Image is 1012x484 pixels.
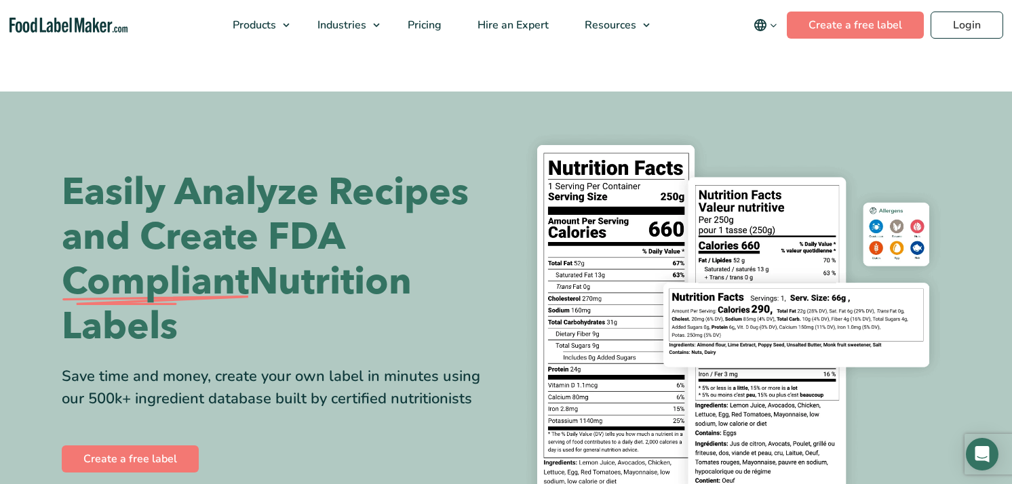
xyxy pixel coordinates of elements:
[931,12,1003,39] a: Login
[473,18,550,33] span: Hire an Expert
[62,260,249,304] span: Compliant
[62,445,199,472] a: Create a free label
[313,18,368,33] span: Industries
[62,365,496,410] div: Save time and money, create your own label in minutes using our 500k+ ingredient database built b...
[229,18,277,33] span: Products
[404,18,443,33] span: Pricing
[62,170,496,349] h1: Easily Analyze Recipes and Create FDA Nutrition Labels
[787,12,924,39] a: Create a free label
[966,438,998,470] div: Open Intercom Messenger
[581,18,638,33] span: Resources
